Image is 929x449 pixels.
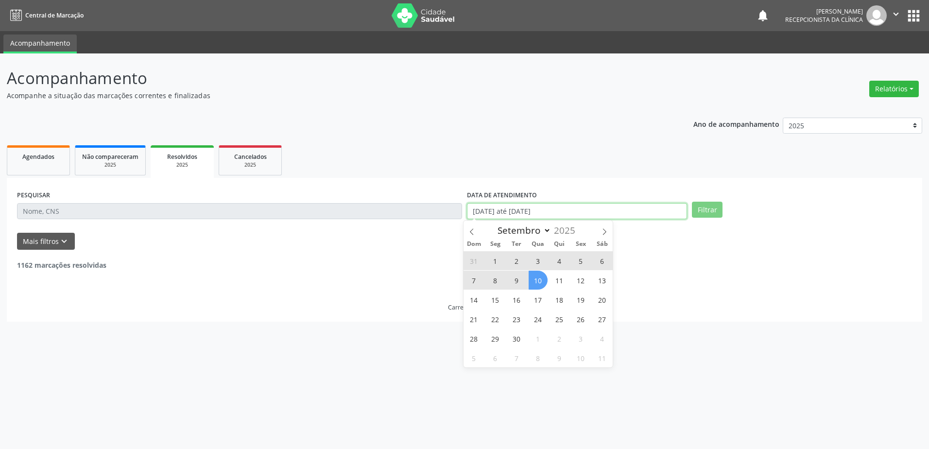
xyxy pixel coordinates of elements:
[692,202,723,218] button: Filtrar
[529,271,548,290] span: Setembro 10, 2025
[550,329,569,348] span: Outubro 2, 2025
[448,303,482,311] div: Carregando
[464,348,483,367] span: Outubro 5, 2025
[571,271,590,290] span: Setembro 12, 2025
[785,16,863,24] span: Recepcionista da clínica
[167,153,197,161] span: Resolvidos
[593,290,612,309] span: Setembro 20, 2025
[866,5,887,26] img: img
[22,153,54,161] span: Agendados
[464,241,485,247] span: Dom
[7,90,648,101] p: Acompanhe a situação das marcações correntes e finalizadas
[756,9,770,22] button: notifications
[486,271,505,290] span: Setembro 8, 2025
[7,66,648,90] p: Acompanhamento
[571,290,590,309] span: Setembro 19, 2025
[550,251,569,270] span: Setembro 4, 2025
[869,81,919,97] button: Relatórios
[467,203,687,220] input: Selecione um intervalo
[82,161,138,169] div: 2025
[17,203,462,220] input: Nome, CNS
[234,153,267,161] span: Cancelados
[507,329,526,348] span: Setembro 30, 2025
[484,241,506,247] span: Seg
[593,329,612,348] span: Outubro 4, 2025
[891,9,901,19] i: 
[486,251,505,270] span: Setembro 1, 2025
[464,271,483,290] span: Setembro 7, 2025
[529,348,548,367] span: Outubro 8, 2025
[571,310,590,328] span: Setembro 26, 2025
[593,271,612,290] span: Setembro 13, 2025
[529,290,548,309] span: Setembro 17, 2025
[464,329,483,348] span: Setembro 28, 2025
[593,348,612,367] span: Outubro 11, 2025
[549,241,570,247] span: Qui
[591,241,613,247] span: Sáb
[527,241,549,247] span: Qua
[507,290,526,309] span: Setembro 16, 2025
[467,188,537,203] label: DATA DE ATENDIMENTO
[593,251,612,270] span: Setembro 6, 2025
[550,310,569,328] span: Setembro 25, 2025
[3,35,77,53] a: Acompanhamento
[17,260,106,270] strong: 1162 marcações resolvidas
[507,271,526,290] span: Setembro 9, 2025
[464,310,483,328] span: Setembro 21, 2025
[507,310,526,328] span: Setembro 23, 2025
[226,161,275,169] div: 2025
[570,241,591,247] span: Sex
[550,271,569,290] span: Setembro 11, 2025
[887,5,905,26] button: 
[25,11,84,19] span: Central de Marcação
[571,348,590,367] span: Outubro 10, 2025
[693,118,779,130] p: Ano de acompanhamento
[550,348,569,367] span: Outubro 9, 2025
[905,7,922,24] button: apps
[529,329,548,348] span: Outubro 1, 2025
[506,241,527,247] span: Ter
[486,290,505,309] span: Setembro 15, 2025
[486,310,505,328] span: Setembro 22, 2025
[493,224,551,237] select: Month
[529,251,548,270] span: Setembro 3, 2025
[507,348,526,367] span: Outubro 7, 2025
[785,7,863,16] div: [PERSON_NAME]
[571,329,590,348] span: Outubro 3, 2025
[17,233,75,250] button: Mais filtroskeyboard_arrow_down
[157,161,207,169] div: 2025
[7,7,84,23] a: Central de Marcação
[529,310,548,328] span: Setembro 24, 2025
[550,290,569,309] span: Setembro 18, 2025
[82,153,138,161] span: Não compareceram
[507,251,526,270] span: Setembro 2, 2025
[464,290,483,309] span: Setembro 14, 2025
[486,348,505,367] span: Outubro 6, 2025
[486,329,505,348] span: Setembro 29, 2025
[571,251,590,270] span: Setembro 5, 2025
[464,251,483,270] span: Agosto 31, 2025
[17,188,50,203] label: PESQUISAR
[59,236,69,247] i: keyboard_arrow_down
[593,310,612,328] span: Setembro 27, 2025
